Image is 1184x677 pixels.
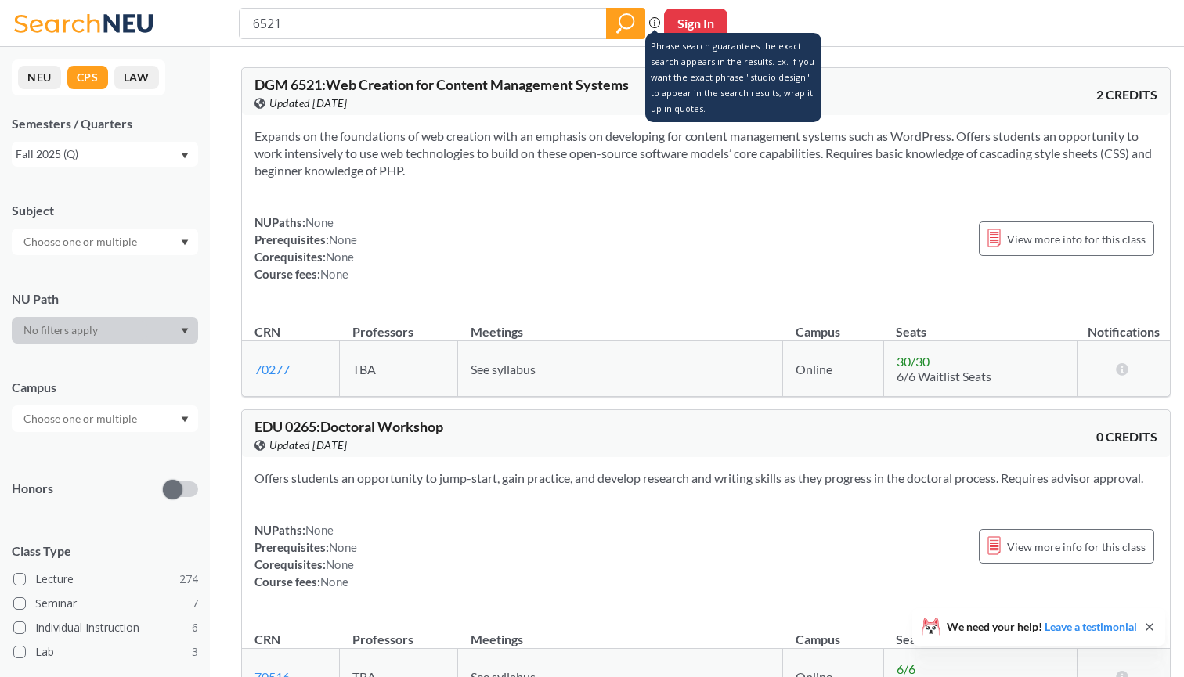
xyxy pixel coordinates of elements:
td: Online [783,341,884,397]
label: Lecture [13,569,198,589]
section: Expands on the foundations of web creation with an emphasis on developing for content management ... [254,128,1157,179]
label: Lab [13,642,198,662]
span: EDU 0265 : Doctoral Workshop [254,418,443,435]
p: Honors [12,480,53,498]
div: Campus [12,379,198,396]
span: Class Type [12,542,198,560]
span: See syllabus [471,362,536,376]
span: DGM 6521 : Web Creation for Content Management Systems [254,76,629,93]
input: Choose one or multiple [16,409,147,428]
span: None [329,540,357,554]
div: CRN [254,631,280,648]
div: Semesters / Quarters [12,115,198,132]
span: None [326,250,354,264]
button: CPS [67,66,108,89]
div: CRN [254,323,280,340]
span: None [305,523,334,537]
label: Seminar [13,593,198,614]
th: Meetings [458,615,783,649]
div: Subject [12,202,198,219]
th: Meetings [458,308,783,341]
span: 274 [179,571,198,588]
span: View more info for this class [1007,229,1146,249]
input: Choose one or multiple [16,232,147,251]
svg: Dropdown arrow [181,416,189,423]
th: Campus [783,308,884,341]
span: Updated [DATE] [269,437,347,454]
label: Individual Instruction [13,618,198,638]
span: Updated [DATE] [269,95,347,112]
button: NEU [18,66,61,89]
span: 6 / 6 [897,661,915,676]
span: None [326,557,354,571]
th: Notifications [1078,308,1171,341]
div: Dropdown arrow [12,229,198,255]
svg: Dropdown arrow [181,153,189,159]
button: Sign In [664,9,727,38]
section: Offers students an opportunity to jump-start, gain practice, and develop research and writing ski... [254,470,1157,487]
span: 0 CREDITS [1096,428,1157,445]
span: 6/6 Waitlist Seats [897,369,991,384]
th: Seats [883,308,1078,341]
button: LAW [114,66,159,89]
div: Fall 2025 (Q)Dropdown arrow [12,142,198,167]
svg: Dropdown arrow [181,239,189,246]
th: Professors [340,308,458,341]
span: None [320,574,348,589]
span: 6 [192,619,198,636]
div: Dropdown arrow [12,317,198,344]
th: Professors [340,615,458,649]
div: NU Path [12,290,198,308]
a: 70277 [254,362,290,376]
span: 2 CREDITS [1096,86,1157,103]
svg: magnifying glass [616,13,635,34]
td: TBA [340,341,458,397]
span: View more info for this class [1007,537,1146,556]
span: None [329,232,357,247]
div: NUPaths: Prerequisites: Corequisites: Course fees: [254,521,357,590]
div: Fall 2025 (Q) [16,146,179,163]
span: None [320,267,348,281]
a: Leave a testimonial [1045,620,1137,633]
svg: Dropdown arrow [181,328,189,334]
span: None [305,215,334,229]
div: NUPaths: Prerequisites: Corequisites: Course fees: [254,214,357,283]
span: We need your help! [947,621,1137,632]
span: 7 [192,595,198,612]
div: magnifying glass [606,8,645,39]
th: Campus [783,615,884,649]
div: Dropdown arrow [12,405,198,432]
span: 3 [192,643,198,661]
span: 30 / 30 [897,354,930,369]
input: Class, professor, course number, "phrase" [251,10,595,37]
th: Seats [883,615,1078,649]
